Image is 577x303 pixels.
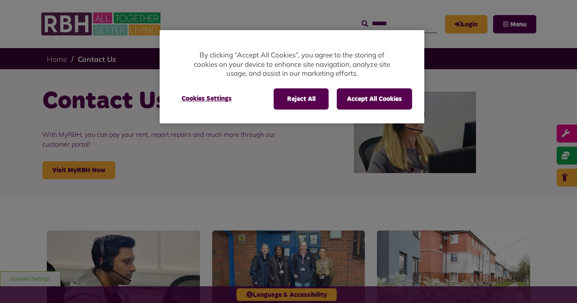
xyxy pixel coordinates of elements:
[274,88,329,110] button: Reject All
[160,30,424,123] div: Privacy
[337,88,412,110] button: Accept All Cookies
[192,50,392,78] p: By clicking “Accept All Cookies”, you agree to the storing of cookies on your device to enhance s...
[172,88,241,109] button: Cookies Settings
[160,30,424,123] div: Cookie banner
